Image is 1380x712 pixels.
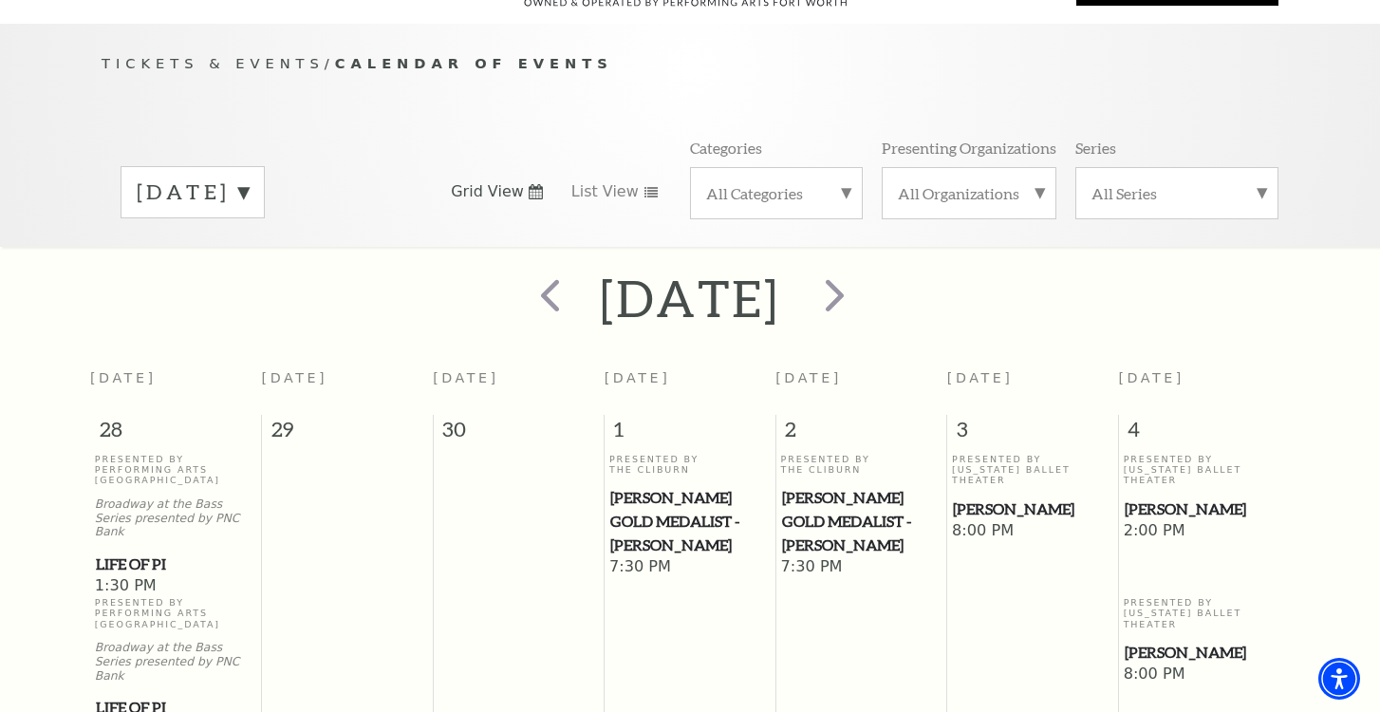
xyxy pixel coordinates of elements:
span: Grid View [451,181,524,202]
p: Presented By [US_STATE] Ballet Theater [1124,597,1286,629]
p: Presented By Performing Arts [GEOGRAPHIC_DATA] [95,597,257,629]
label: [DATE] [137,178,249,207]
p: Presented By The Cliburn [781,454,942,476]
span: Tickets & Events [102,55,325,71]
span: 1 [605,415,775,453]
button: prev [513,265,582,332]
p: Presented By [US_STATE] Ballet Theater [952,454,1113,486]
p: Broadway at the Bass Series presented by PNC Bank [95,641,257,683]
span: List View [571,181,639,202]
span: 29 [262,415,433,453]
p: Presented By [US_STATE] Ballet Theater [1124,454,1286,486]
p: / [102,52,1278,76]
span: 2 [776,415,947,453]
span: 7:30 PM [609,557,771,578]
span: [DATE] [90,370,157,385]
span: [PERSON_NAME] [1125,641,1285,665]
span: 30 [434,415,605,453]
span: [DATE] [1118,370,1184,385]
span: 28 [90,415,261,453]
p: Series [1075,138,1116,158]
span: [DATE] [775,370,842,385]
p: Presented By The Cliburn [609,454,771,476]
span: 3 [947,415,1118,453]
span: [DATE] [433,370,499,385]
button: next [798,265,867,332]
p: Presenting Organizations [882,138,1056,158]
h2: [DATE] [600,268,779,328]
span: [PERSON_NAME] Gold Medalist - [PERSON_NAME] [782,486,942,556]
div: Accessibility Menu [1318,658,1360,700]
label: All Series [1091,183,1262,203]
p: Broadway at the Bass Series presented by PNC Bank [95,497,257,539]
span: [DATE] [947,370,1014,385]
span: [DATE] [605,370,671,385]
span: [PERSON_NAME] Gold Medalist - [PERSON_NAME] [610,486,770,556]
span: Life of Pi [96,553,256,576]
label: All Categories [706,183,847,203]
span: 4 [1119,415,1290,453]
span: [PERSON_NAME] [953,497,1112,521]
span: 7:30 PM [781,557,942,578]
span: Calendar of Events [335,55,613,71]
label: All Organizations [898,183,1040,203]
span: 1:30 PM [95,576,257,597]
span: 8:00 PM [952,521,1113,542]
span: [PERSON_NAME] [1125,497,1285,521]
p: Categories [690,138,762,158]
span: [DATE] [262,370,328,385]
span: 8:00 PM [1124,665,1286,685]
span: 2:00 PM [1124,521,1286,542]
p: Presented By Performing Arts [GEOGRAPHIC_DATA] [95,454,257,486]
